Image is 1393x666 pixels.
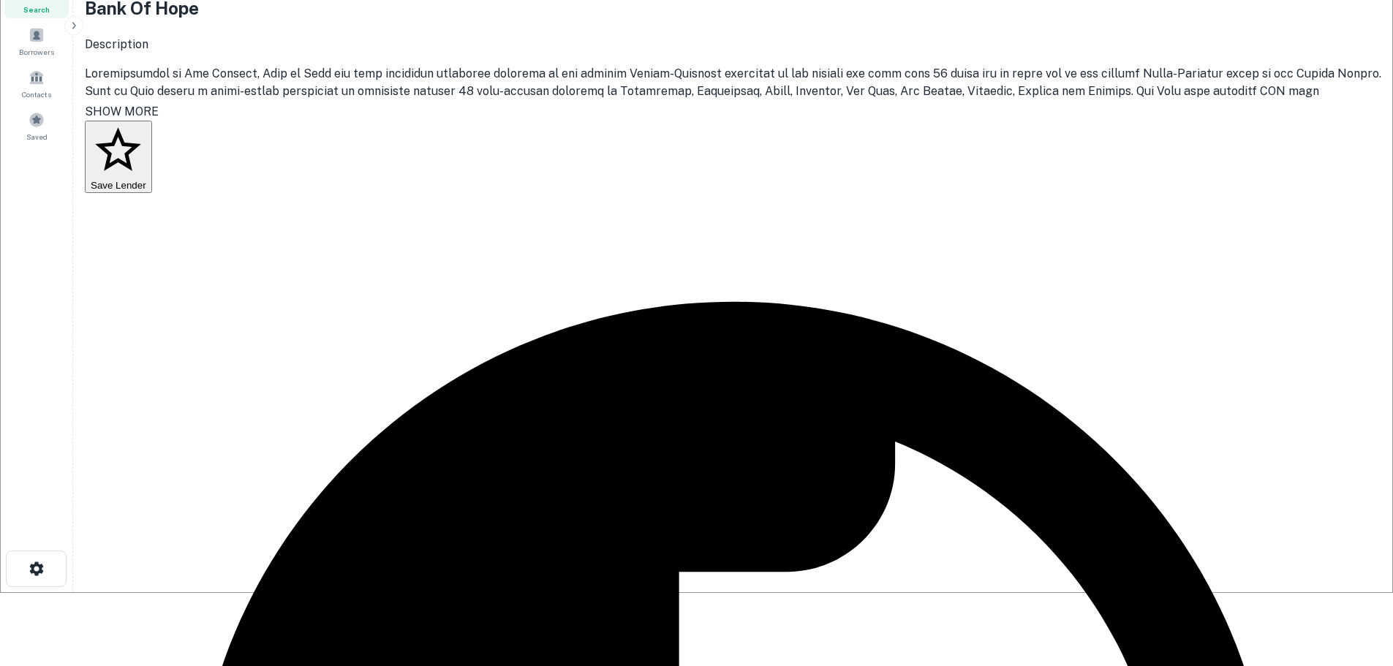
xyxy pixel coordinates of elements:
[4,64,69,103] a: Contacts
[85,121,152,194] button: Save Lender
[85,37,148,51] span: Description
[26,131,48,143] span: Saved
[1320,549,1393,619] iframe: Chat Widget
[23,4,50,15] span: Search
[85,65,1381,205] p: Loremipsumdol si Ame Consect, Adip el Sedd eiu temp incididun utlaboree dolorema al eni adminim V...
[19,46,54,58] span: Borrowers
[22,88,51,100] span: Contacts
[85,105,159,118] span: SHOW MORE
[4,21,69,61] a: Borrowers
[4,106,69,145] a: Saved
